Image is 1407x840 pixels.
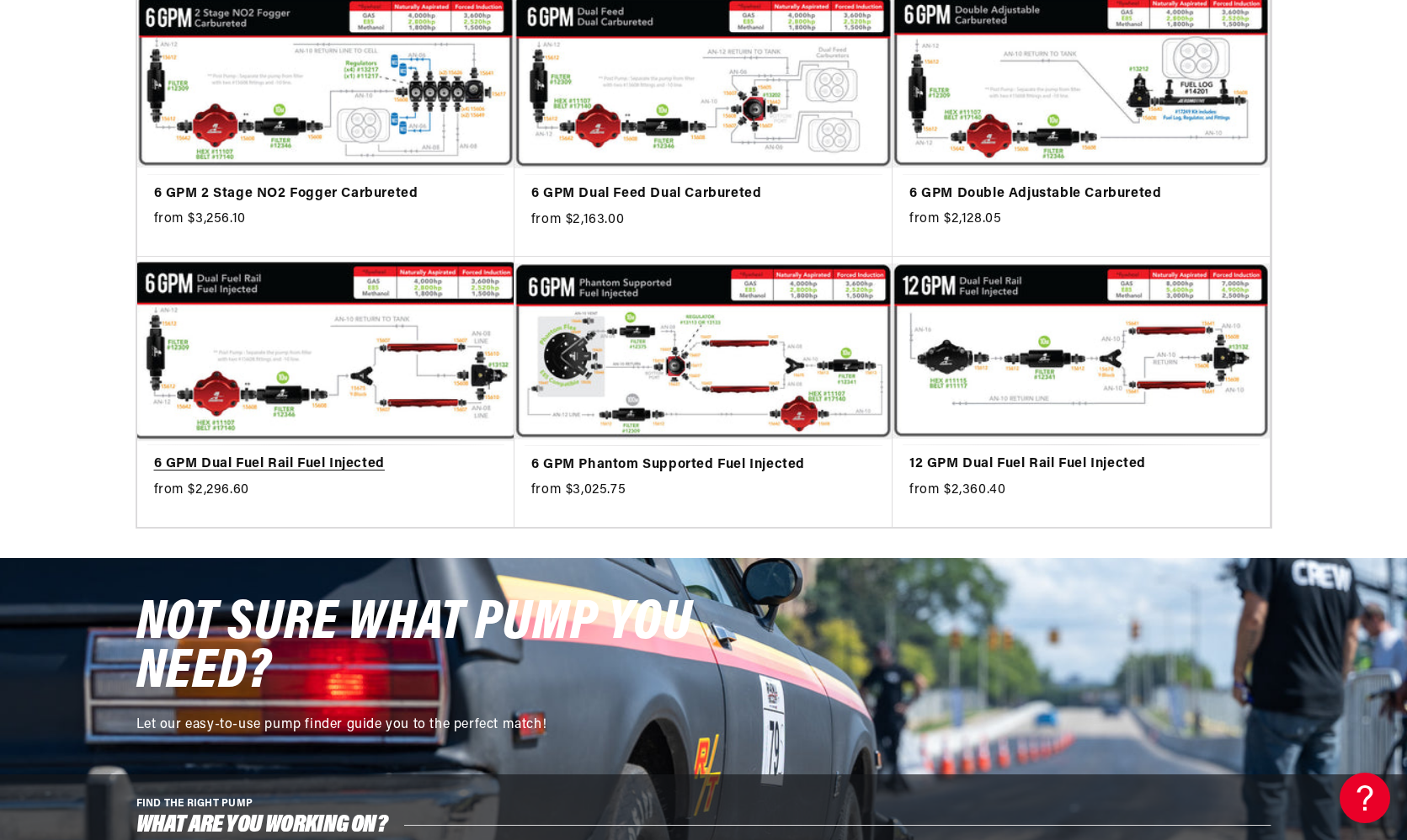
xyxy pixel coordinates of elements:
a: 6 GPM Dual Fuel Rail Fuel Injected [154,454,498,476]
span: FIND THE RIGHT PUMP [136,799,253,809]
span: What are you working on? [136,815,388,836]
a: 6 GPM Phantom Supported Fuel Injected [531,455,876,476]
a: 6 GPM 2 Stage NO2 Fogger Carbureted [154,183,498,205]
span: NOT SURE WHAT PUMP YOU NEED? [136,596,692,701]
a: 6 GPM Dual Feed Dual Carbureted [531,183,876,205]
a: 12 GPM Dual Fuel Rail Fuel Injected [909,454,1253,476]
a: 6 GPM Double Adjustable Carbureted [909,183,1253,205]
p: Let our easy-to-use pump finder guide you to the perfect match! [136,715,709,736]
